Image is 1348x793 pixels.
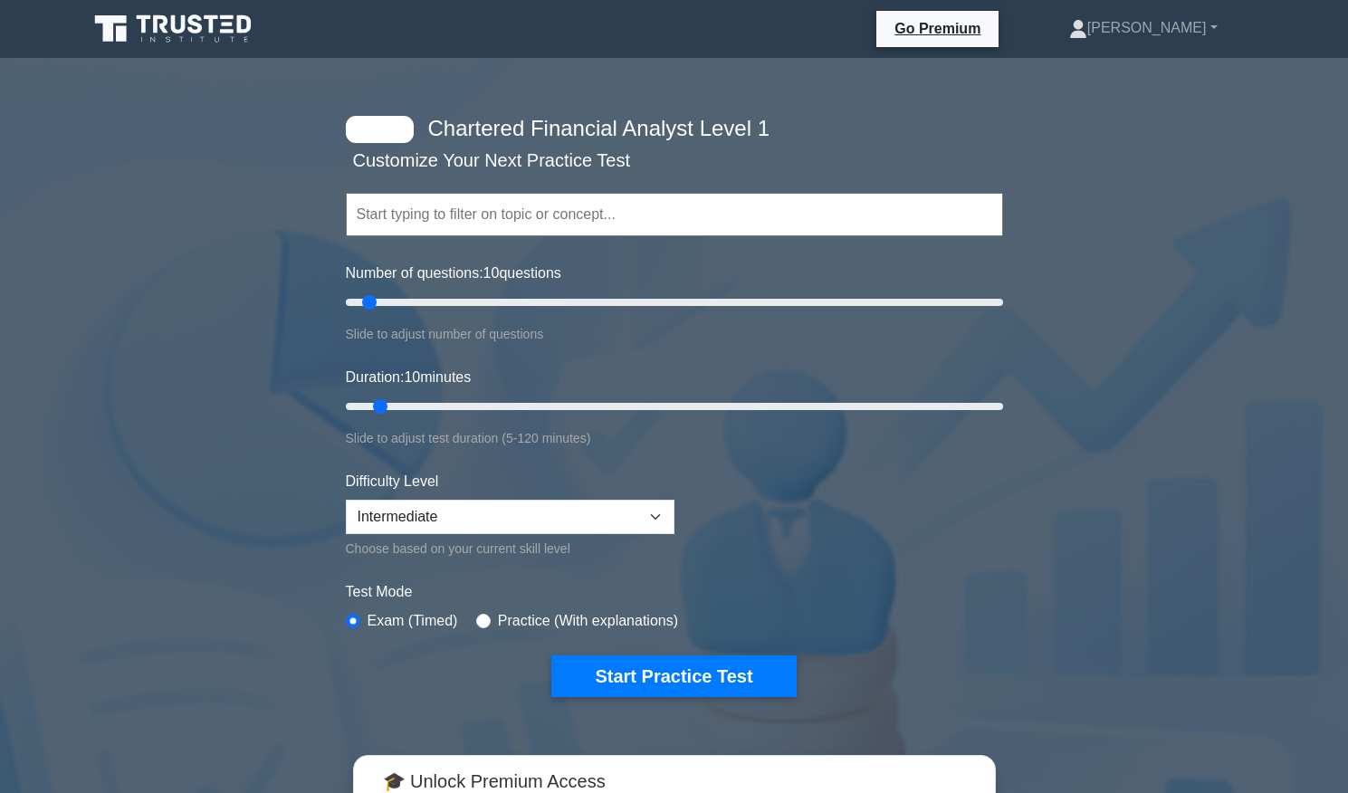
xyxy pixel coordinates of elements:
label: Duration: minutes [346,367,472,388]
h4: Chartered Financial Analyst Level 1 [421,116,914,142]
label: Number of questions: questions [346,263,561,284]
label: Practice (With explanations) [498,610,678,632]
label: Exam (Timed) [368,610,458,632]
input: Start typing to filter on topic or concept... [346,193,1003,236]
a: [PERSON_NAME] [1026,10,1261,46]
a: Go Premium [884,17,991,40]
div: Slide to adjust number of questions [346,323,1003,345]
div: Choose based on your current skill level [346,538,674,559]
div: Slide to adjust test duration (5-120 minutes) [346,427,1003,449]
label: Difficulty Level [346,471,439,492]
button: Start Practice Test [551,655,796,697]
span: 10 [404,369,420,385]
span: 10 [483,265,500,281]
label: Test Mode [346,581,1003,603]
